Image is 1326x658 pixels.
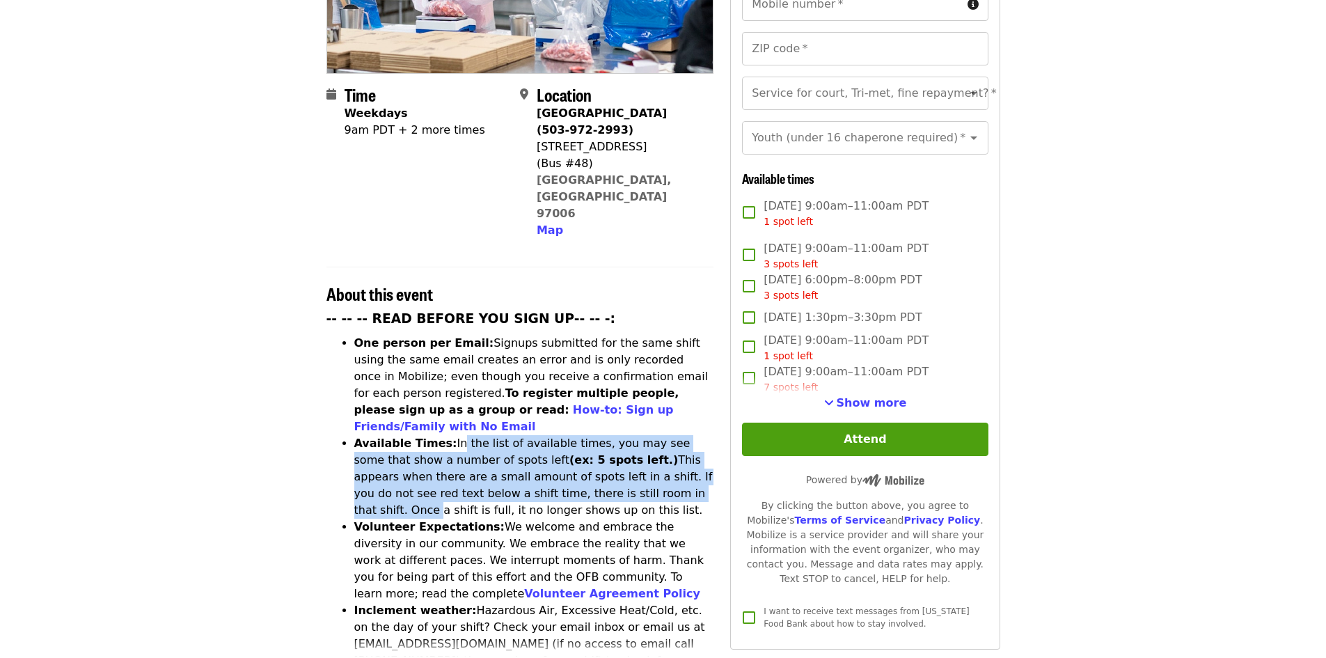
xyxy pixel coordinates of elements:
[326,88,336,101] i: calendar icon
[742,499,988,586] div: By clicking the button above, you agree to Mobilize's and . Mobilize is a service provider and wi...
[537,107,667,136] strong: [GEOGRAPHIC_DATA] (503-972-2993)
[764,240,929,272] span: [DATE] 9:00am–11:00am PDT
[764,363,929,395] span: [DATE] 9:00am–11:00am PDT
[354,435,714,519] li: In the list of available times, you may see some that show a number of spots left This appears wh...
[354,437,457,450] strong: Available Times:
[794,515,885,526] a: Terms of Service
[964,84,984,103] button: Open
[742,423,988,456] button: Attend
[764,198,929,229] span: [DATE] 9:00am–11:00am PDT
[806,474,924,485] span: Powered by
[537,155,702,172] div: (Bus #48)
[569,453,678,467] strong: (ex: 5 spots left.)
[537,139,702,155] div: [STREET_ADDRESS]
[837,396,907,409] span: Show more
[903,515,980,526] a: Privacy Policy
[537,82,592,107] span: Location
[764,258,818,269] span: 3 spots left
[764,309,922,326] span: [DATE] 1:30pm–3:30pm PDT
[764,606,969,629] span: I want to receive text messages from [US_STATE] Food Bank about how to stay involved.
[354,403,674,433] a: How-to: Sign up Friends/Family with No Email
[742,169,814,187] span: Available times
[326,281,433,306] span: About this event
[354,335,714,435] li: Signups submitted for the same shift using the same email creates an error and is only recorded o...
[537,173,672,220] a: [GEOGRAPHIC_DATA], [GEOGRAPHIC_DATA] 97006
[345,122,485,139] div: 9am PDT + 2 more times
[964,128,984,148] button: Open
[537,224,563,237] span: Map
[764,216,813,227] span: 1 spot left
[742,32,988,65] input: ZIP code
[764,272,922,303] span: [DATE] 6:00pm–8:00pm PDT
[354,604,477,617] strong: Inclement weather:
[764,350,813,361] span: 1 spot left
[764,332,929,363] span: [DATE] 9:00am–11:00am PDT
[326,311,616,326] strong: -- -- -- READ BEFORE YOU SIGN UP-- -- -:
[354,336,494,350] strong: One person per Email:
[345,107,408,120] strong: Weekdays
[862,474,924,487] img: Powered by Mobilize
[764,382,818,393] span: 7 spots left
[537,222,563,239] button: Map
[354,520,505,533] strong: Volunteer Expectations:
[520,88,528,101] i: map-marker-alt icon
[354,386,679,416] strong: To register multiple people, please sign up as a group or read:
[824,395,907,412] button: See more timeslots
[524,587,700,600] a: Volunteer Agreement Policy
[354,519,714,602] li: We welcome and embrace the diversity in our community. We embrace the reality that we work at dif...
[764,290,818,301] span: 3 spots left
[345,82,376,107] span: Time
